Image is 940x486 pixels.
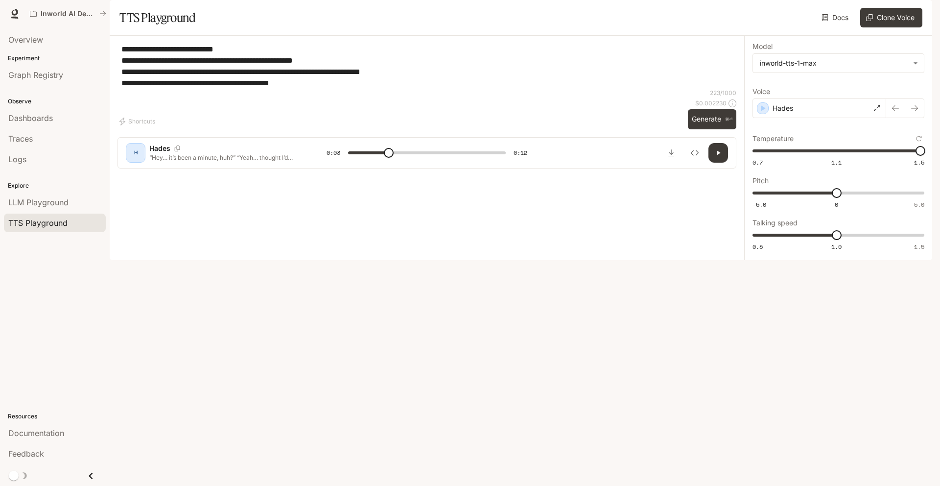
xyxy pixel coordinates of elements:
[117,114,159,129] button: Shortcuts
[688,109,736,129] button: Generate⌘⏎
[752,88,770,95] p: Voice
[752,177,769,184] p: Pitch
[831,243,842,251] span: 1.0
[695,99,727,107] p: $ 0.002230
[25,4,111,24] button: All workspaces
[752,158,763,167] span: 0.7
[753,54,924,73] div: inworld-tts-1-max
[760,58,908,68] div: inworld-tts-1-max
[914,158,924,167] span: 1.5
[149,144,170,153] p: Hades
[831,158,842,167] span: 1.1
[820,8,852,27] a: Docs
[710,89,736,97] p: 223 / 1000
[725,117,732,122] p: ⌘⏎
[752,243,763,251] span: 0.5
[685,143,705,163] button: Inspect
[41,10,95,18] p: Inworld AI Demos
[914,243,924,251] span: 1.5
[914,200,924,209] span: 5.0
[128,145,143,161] div: H
[860,8,922,27] button: Clone Voice
[149,153,303,162] p: “Hey… it’s been a minute, huh?” “Yeah… thought I’d check in, see how life’s treating you.” “Funny...
[752,43,773,50] p: Model
[514,148,527,158] span: 0:12
[752,200,766,209] span: -5.0
[327,148,340,158] span: 0:03
[661,143,681,163] button: Download audio
[914,133,924,144] button: Reset to default
[835,200,838,209] span: 0
[119,8,195,27] h1: TTS Playground
[773,103,793,113] p: Hades
[170,146,184,151] button: Copy Voice ID
[752,219,798,226] p: Talking speed
[752,135,794,142] p: Temperature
